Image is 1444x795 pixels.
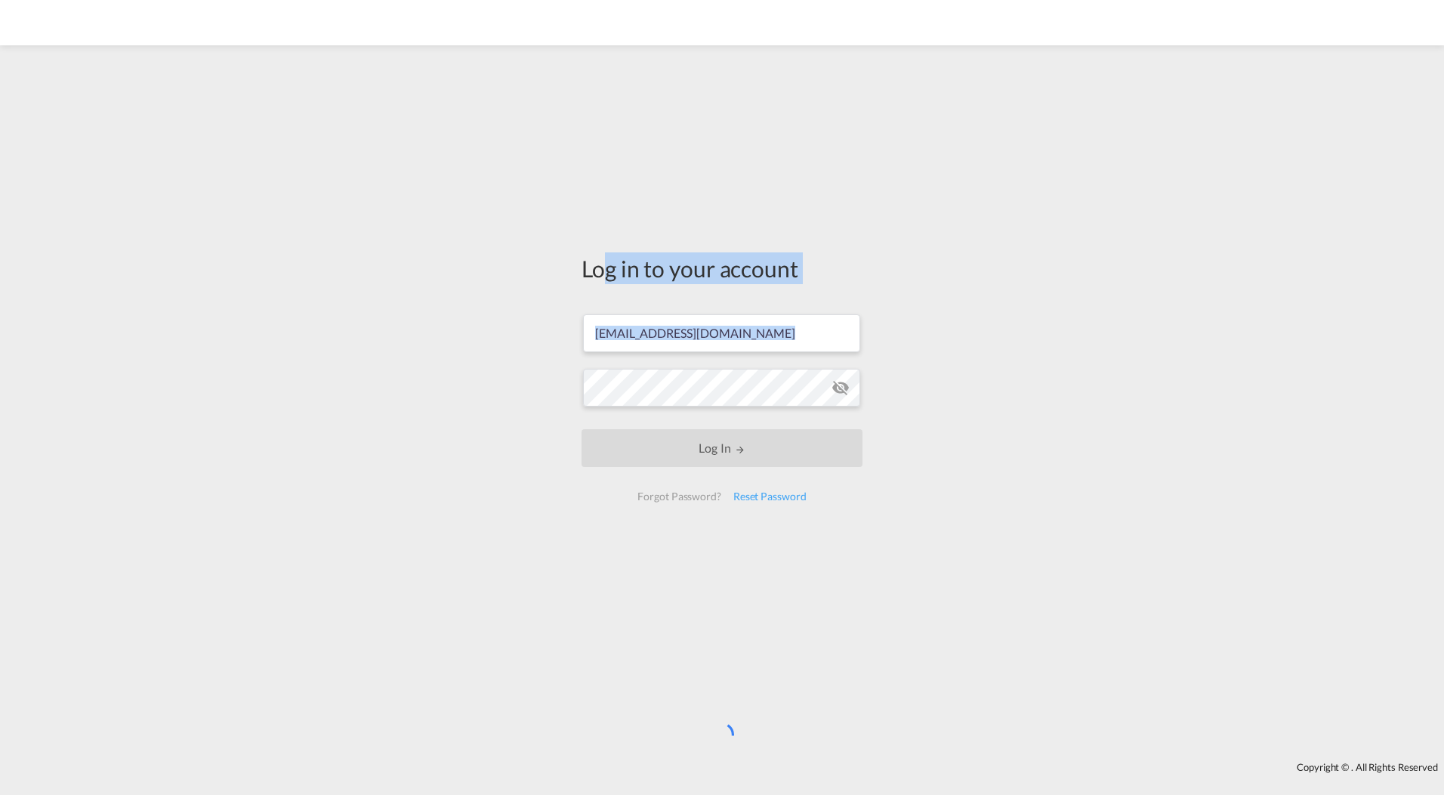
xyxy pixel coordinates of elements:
[727,483,813,510] div: Reset Password
[631,483,727,510] div: Forgot Password?
[582,429,862,467] button: LOGIN
[582,252,862,284] div: Log in to your account
[832,379,850,397] md-icon: icon-eye-off
[583,314,860,352] input: Enter email/phone number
